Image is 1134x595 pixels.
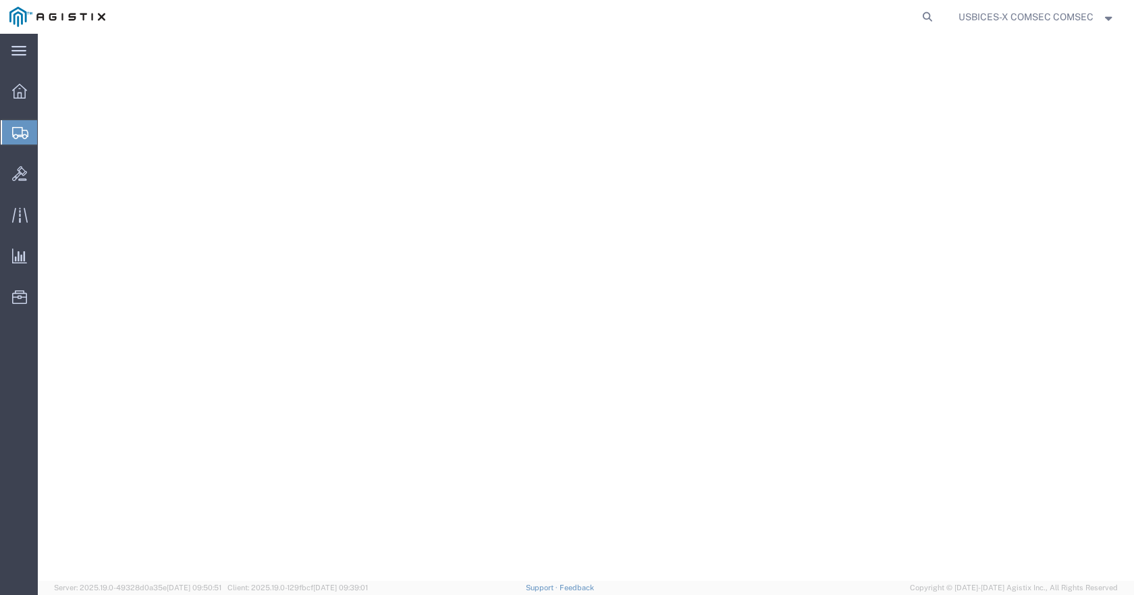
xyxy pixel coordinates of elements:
iframe: FS Legacy Container [38,34,1134,581]
span: Copyright © [DATE]-[DATE] Agistix Inc., All Rights Reserved [910,582,1118,594]
img: logo [9,7,105,27]
span: USBICES-X COMSEC COMSEC [959,9,1093,24]
span: Client: 2025.19.0-129fbcf [227,584,368,592]
button: USBICES-X COMSEC COMSEC [958,9,1116,25]
a: Feedback [560,584,594,592]
span: [DATE] 09:50:51 [167,584,221,592]
span: [DATE] 09:39:01 [313,584,368,592]
a: Support [526,584,560,592]
span: Server: 2025.19.0-49328d0a35e [54,584,221,592]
